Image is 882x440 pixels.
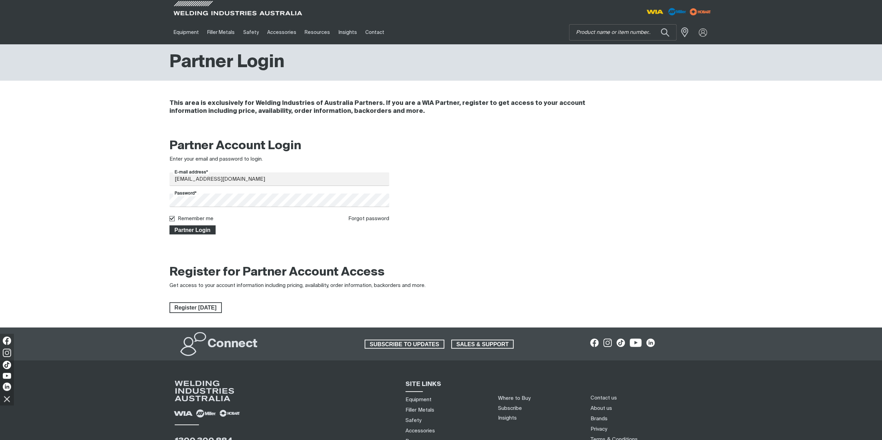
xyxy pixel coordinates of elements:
a: Equipment [405,396,431,403]
a: Contact us [590,394,617,402]
a: Resources [300,20,334,44]
a: Forgot password [348,216,389,221]
a: Brands [590,415,607,422]
a: Safety [239,20,263,44]
input: Product name or item number... [569,25,676,40]
span: Register [DATE] [170,302,221,313]
a: Accessories [263,20,300,44]
h4: This area is exclusively for Welding Industries of Australia Partners. If you are a WIA Partner, ... [169,99,620,115]
img: Facebook [3,336,11,345]
a: About us [590,405,612,412]
a: Insights [498,415,517,421]
a: Safety [405,417,421,424]
a: SUBSCRIBE TO UPDATES [365,340,444,349]
img: LinkedIn [3,383,11,391]
a: Accessories [405,427,435,434]
img: YouTube [3,373,11,379]
h2: Partner Account Login [169,138,390,154]
span: Partner Login [170,225,215,234]
img: miller [688,7,713,17]
button: Search products [653,24,677,41]
a: Where to Buy [498,396,531,401]
a: Equipment [169,20,203,44]
a: SALES & SUPPORT [451,340,514,349]
span: SITE LINKS [405,381,441,387]
a: Insights [334,20,361,44]
span: SALES & SUPPORT [452,340,513,349]
span: SUBSCRIBE TO UPDATES [365,340,444,349]
a: Filler Metals [405,406,434,414]
button: Partner Login [169,225,216,234]
div: Enter your email and password to login. [169,155,390,163]
img: hide socials [1,393,13,405]
h1: Partner Login [169,51,285,74]
h2: Register for Partner Account Access [169,265,385,280]
a: Filler Metals [203,20,239,44]
a: Subscribe [498,406,522,411]
a: Contact [361,20,388,44]
label: Remember me [178,216,213,221]
a: Privacy [590,425,607,433]
h2: Connect [208,336,257,352]
img: Instagram [3,349,11,357]
span: Get access to your account information including pricing, availability, order information, backor... [169,283,426,288]
img: TikTok [3,361,11,369]
nav: Main [169,20,577,44]
a: Register Today [169,302,222,313]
